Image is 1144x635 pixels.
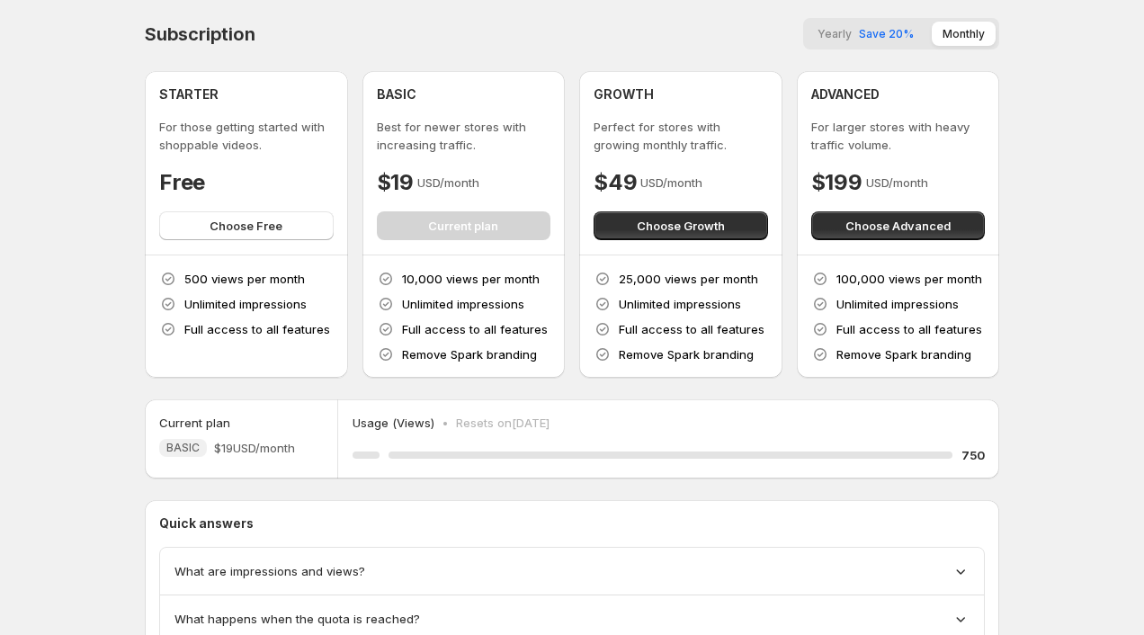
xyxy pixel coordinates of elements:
[159,168,205,197] h4: Free
[184,320,330,338] p: Full access to all features
[961,446,985,464] h5: 750
[818,27,852,40] span: Yearly
[159,85,219,103] h4: STARTER
[214,439,295,457] span: $19 USD/month
[811,211,986,240] button: Choose Advanced
[442,414,449,432] p: •
[377,85,416,103] h4: BASIC
[210,217,282,235] span: Choose Free
[836,320,982,338] p: Full access to all features
[859,27,914,40] span: Save 20%
[932,22,996,46] button: Monthly
[811,85,880,103] h4: ADVANCED
[594,85,654,103] h4: GROWTH
[640,174,702,192] p: USD/month
[402,320,548,338] p: Full access to all features
[353,414,434,432] p: Usage (Views)
[402,345,537,363] p: Remove Spark branding
[417,174,479,192] p: USD/month
[866,174,928,192] p: USD/month
[456,414,550,432] p: Resets on [DATE]
[145,23,255,45] h4: Subscription
[402,270,540,288] p: 10,000 views per month
[594,118,768,154] p: Perfect for stores with growing monthly traffic.
[174,562,365,580] span: What are impressions and views?
[619,270,758,288] p: 25,000 views per month
[811,168,862,197] h4: $199
[594,211,768,240] button: Choose Growth
[619,295,741,313] p: Unlimited impressions
[402,295,524,313] p: Unlimited impressions
[845,217,951,235] span: Choose Advanced
[619,345,754,363] p: Remove Spark branding
[377,168,414,197] h4: $19
[619,320,764,338] p: Full access to all features
[377,118,551,154] p: Best for newer stores with increasing traffic.
[637,217,725,235] span: Choose Growth
[184,295,307,313] p: Unlimited impressions
[807,22,925,46] button: YearlySave 20%
[159,514,985,532] p: Quick answers
[836,270,982,288] p: 100,000 views per month
[159,414,230,432] h5: Current plan
[174,610,420,628] span: What happens when the quota is reached?
[159,211,334,240] button: Choose Free
[836,345,971,363] p: Remove Spark branding
[184,270,305,288] p: 500 views per month
[811,118,986,154] p: For larger stores with heavy traffic volume.
[594,168,637,197] h4: $49
[159,118,334,154] p: For those getting started with shoppable videos.
[836,295,959,313] p: Unlimited impressions
[166,441,200,455] span: BASIC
